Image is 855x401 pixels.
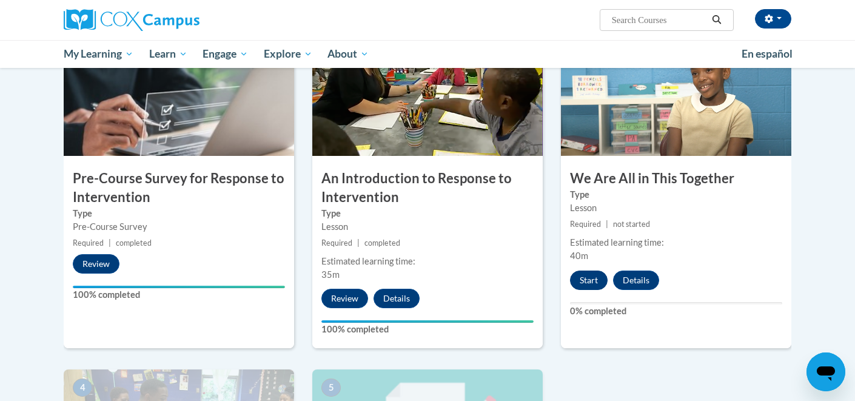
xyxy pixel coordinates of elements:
[321,207,534,220] label: Type
[613,220,650,229] span: not started
[570,188,782,201] label: Type
[806,352,845,391] iframe: Button to launch messaging window
[203,47,248,61] span: Engage
[264,47,312,61] span: Explore
[321,238,352,248] span: Required
[73,254,119,274] button: Review
[321,323,534,336] label: 100% completed
[613,271,659,290] button: Details
[561,35,791,156] img: Course Image
[570,220,601,229] span: Required
[64,47,133,61] span: My Learning
[357,238,360,248] span: |
[73,286,285,288] div: Your progress
[73,288,285,302] label: 100% completed
[708,13,726,27] button: Search
[321,289,368,308] button: Review
[321,269,340,280] span: 35m
[321,320,534,323] div: Your progress
[570,251,588,261] span: 40m
[73,379,92,397] span: 4
[320,40,377,68] a: About
[561,169,791,188] h3: We Are All in This Together
[570,201,782,215] div: Lesson
[256,40,320,68] a: Explore
[64,9,199,31] img: Cox Campus
[109,238,111,248] span: |
[321,379,341,397] span: 5
[611,13,708,27] input: Search Courses
[149,47,187,61] span: Learn
[374,289,420,308] button: Details
[141,40,195,68] a: Learn
[312,169,543,207] h3: An Introduction to Response to Intervention
[56,40,141,68] a: My Learning
[606,220,608,229] span: |
[312,35,543,156] img: Course Image
[327,47,369,61] span: About
[321,220,534,234] div: Lesson
[570,271,608,290] button: Start
[73,220,285,234] div: Pre-Course Survey
[73,207,285,220] label: Type
[116,238,152,248] span: completed
[570,305,782,318] label: 0% completed
[64,169,294,207] h3: Pre-Course Survey for Response to Intervention
[364,238,400,248] span: completed
[195,40,256,68] a: Engage
[742,47,793,60] span: En español
[570,236,782,249] div: Estimated learning time:
[64,35,294,156] img: Course Image
[45,40,810,68] div: Main menu
[64,9,294,31] a: Cox Campus
[321,255,534,268] div: Estimated learning time:
[734,41,800,67] a: En español
[755,9,791,29] button: Account Settings
[73,238,104,248] span: Required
